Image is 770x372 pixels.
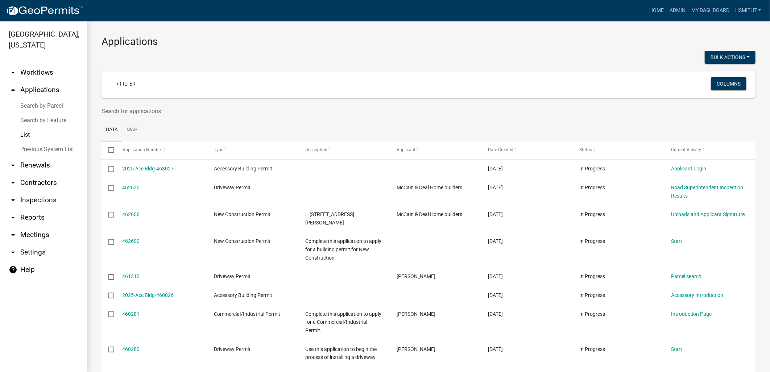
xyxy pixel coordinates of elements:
[102,104,645,119] input: Search for applications
[9,213,17,222] i: arrow_drop_down
[9,265,17,274] i: help
[102,141,115,159] datatable-header-cell: Select
[488,238,503,244] span: 08/12/2025
[671,211,745,217] a: Uploads and Applicant Signature
[214,311,280,317] span: Commercial/Industrial Permit
[305,238,381,261] span: Complete this application to apply for a building permit for New Construction
[214,211,270,217] span: New Construction Permit
[214,273,251,279] span: Driveway Permit
[123,147,162,152] span: Application Number
[207,141,298,159] datatable-header-cell: Type
[122,119,142,142] a: Map
[580,147,592,152] span: Status
[488,346,503,352] span: 08/06/2025
[488,166,503,171] span: 08/12/2025
[214,166,272,171] span: Accessory Building Permit
[123,166,174,171] a: 2025-Acc Bldg-463027
[397,346,435,352] span: Kendall Alsina
[488,211,503,217] span: 08/12/2025
[123,185,140,190] a: 462620
[123,211,140,217] a: 462606
[110,77,141,90] a: + Filter
[488,311,503,317] span: 08/06/2025
[214,292,272,298] span: Accessory Building Permit
[711,77,746,90] button: Columns
[488,292,503,298] span: 08/07/2025
[9,68,17,77] i: arrow_drop_down
[123,346,140,352] a: 460280
[688,4,732,17] a: My Dashboard
[580,346,605,352] span: In Progress
[667,4,688,17] a: Admin
[397,273,435,279] span: Brian Beltran
[305,147,327,152] span: Description
[671,238,682,244] a: Start
[214,238,270,244] span: New Construction Permit
[580,292,605,298] span: In Progress
[214,185,251,190] span: Driveway Permit
[488,147,514,152] span: Date Created
[123,292,174,298] a: 2025-Acc Bldg-460826
[397,211,462,217] span: McCain & Deal Home builders
[397,147,415,152] span: Applicant
[214,346,251,352] span: Driveway Permit
[305,211,354,226] span: | | 4245 Mayfield Dr
[9,231,17,239] i: arrow_drop_down
[646,4,667,17] a: Home
[298,141,390,159] datatable-header-cell: Description
[123,273,140,279] a: 461312
[123,238,140,244] a: 462600
[664,141,755,159] datatable-header-cell: Current Activity
[9,196,17,204] i: arrow_drop_down
[580,238,605,244] span: In Progress
[732,4,764,17] a: hsmith7
[580,185,605,190] span: In Progress
[580,211,605,217] span: In Progress
[102,119,122,142] a: Data
[305,311,381,334] span: Complete this application to apply for a Commercial/Industrial Permit.
[488,185,503,190] span: 08/12/2025
[214,147,223,152] span: Type
[305,346,377,360] span: Use this application to begin the process of installing a driveway
[102,36,755,48] h3: Applications
[671,292,723,298] a: Accessory Introduction
[671,166,706,171] a: Applicant Login
[115,141,207,159] datatable-header-cell: Application Number
[580,166,605,171] span: In Progress
[390,141,481,159] datatable-header-cell: Applicant
[580,273,605,279] span: In Progress
[671,147,701,152] span: Current Activity
[671,185,743,199] a: Road Superintendent Inspection Results
[705,51,755,64] button: Bulk Actions
[580,311,605,317] span: In Progress
[481,141,572,159] datatable-header-cell: Date Created
[397,311,435,317] span: Kendall Alsina
[397,185,462,190] span: McCain & Deal Home builders
[9,178,17,187] i: arrow_drop_down
[671,346,682,352] a: Start
[671,311,712,317] a: Introduction Page
[123,311,140,317] a: 460281
[9,248,17,257] i: arrow_drop_down
[9,161,17,170] i: arrow_drop_down
[573,141,664,159] datatable-header-cell: Status
[488,273,503,279] span: 08/08/2025
[9,86,17,94] i: arrow_drop_up
[671,273,701,279] a: Parcel search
